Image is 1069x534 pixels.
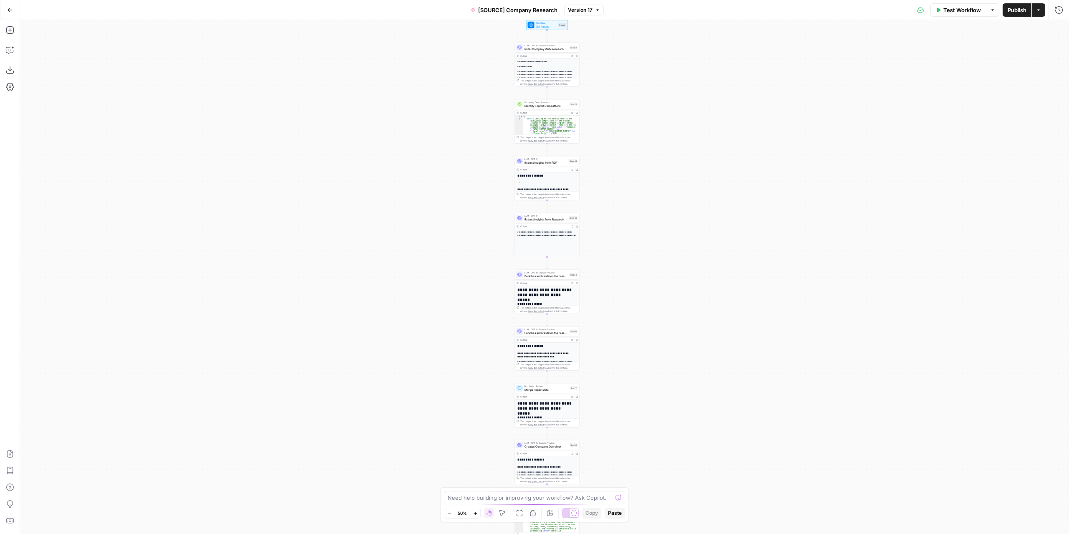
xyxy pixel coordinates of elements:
div: Output [520,281,568,285]
span: Copy the output [528,196,544,199]
span: Copy the output [528,139,544,142]
span: Publish [1008,6,1026,14]
div: Output [520,54,568,58]
span: Paste [608,509,622,517]
span: Copy the output [528,423,544,426]
span: Toggle code folding, rows 1 through 3 [520,116,523,118]
span: LLM · GPT-4.1 [524,214,567,218]
g: Edge from step_7 to step_8 [547,427,548,439]
span: Set Inputs [536,24,557,28]
span: [SOURCE] Company Research [478,6,557,14]
div: Step 5 [570,102,578,106]
span: Creates Company Overview [524,444,568,448]
span: Initial Company Web Research [524,47,568,51]
div: Step 7 [570,386,578,390]
g: Edge from step_13 to step_4 [547,257,548,269]
div: This output is too large & has been abbreviated for review. to view the full content. [520,363,578,369]
div: This output is too large & has been abbreviated for review. to view the full content. [520,476,578,483]
g: Edge from step_4 to step_6 [547,314,548,326]
g: Edge from step_14 to step_13 [547,200,548,212]
button: Paste [605,508,625,519]
span: Merge Report Data [524,387,568,392]
div: This output is too large & has been abbreviated for review. to view the full content. [520,136,578,142]
span: LLM · GPT-4o Search Preview [524,271,568,274]
div: Output [520,395,568,398]
button: Copy [582,508,601,519]
span: Copy [585,509,598,517]
g: Edge from step_6 to step_7 [547,370,548,382]
span: LLM · GPT-4o Search Preview [524,44,568,47]
button: Publish [1003,3,1031,17]
div: This output is too large & has been abbreviated for review. to view the full content. [520,79,578,86]
div: This output is too large & has been abbreviated for review. to view the full content. [520,192,578,199]
div: Inputs [558,23,566,27]
div: LLM · GPT-4o Search PreviewEnriches and validates the research 1Step 4Output**** **** **** **** *... [515,270,580,314]
span: Enriches and validates the research 2 [524,331,568,335]
div: Output [520,452,568,455]
button: Test Workflow [930,3,986,17]
span: Identify Top 20 Competitors [524,104,568,108]
span: Workflow [536,21,557,25]
span: Copy the output [528,480,544,483]
span: Extract Insights from Research [524,217,567,221]
button: [SOURCE] Company Research [466,3,562,17]
div: This output is too large & has been abbreviated for review. to view the full content. [520,306,578,313]
span: Test Workflow [943,6,981,14]
div: Output [520,225,568,228]
span: LLM · GPT-4o Search Preview [524,441,568,445]
span: Run Code · Python [524,385,568,388]
div: Output [520,111,568,114]
div: WorkflowSet InputsInputs [515,20,580,30]
span: Copy the output [528,367,544,369]
div: Step 13 [569,216,578,220]
div: 2 [515,118,523,178]
g: Edge from step_2 to step_5 [547,86,548,99]
span: LLM · GPT-4o Search Preview [524,328,568,331]
div: Step 14 [569,159,578,163]
div: Step 8 [570,443,578,447]
g: Edge from step_5 to step_14 [547,143,548,155]
span: Perplexity Deep Research [524,101,568,104]
g: Edge from start to step_2 [547,30,548,42]
span: Copy the output [528,83,544,85]
span: Copy the output [528,310,544,312]
div: Step 4 [570,273,578,276]
button: Version 17 [564,5,604,15]
div: LLM · GPT-4o Search PreviewEnriches and validates the research 2Step 6Output**** **** ********* *... [515,326,580,371]
span: Version 17 [568,6,593,14]
div: Output [520,168,568,171]
div: 1 [515,116,523,118]
span: Enriches and validates the research 1 [524,274,568,278]
div: Step 6 [570,329,578,333]
span: Extract insights from PDF [524,160,567,165]
div: Output [520,338,568,342]
span: LLM · GPT-4.1 [524,157,567,161]
div: Step 2 [570,46,578,49]
div: Perplexity Deep ResearchIdentify Top 20 CompetitorsStep 5Output{ "body":"Looking at the search re... [515,99,580,144]
span: 50% [458,510,467,516]
div: This output is too large & has been abbreviated for review. to view the full content. [520,420,578,426]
